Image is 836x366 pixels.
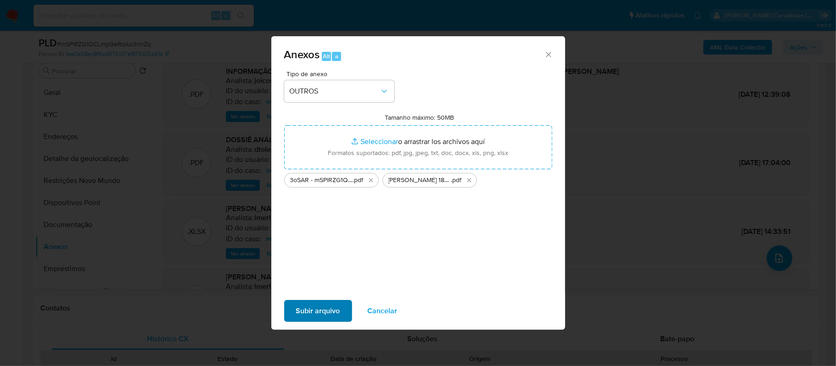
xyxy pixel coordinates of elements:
button: Eliminar Mulan Guilherme Lourenco Mejia 184156336_2025_09_16_19_37_03 - Principal.pdf [464,175,475,186]
span: .pdf [451,176,462,185]
span: Subir arquivo [296,301,340,321]
span: 3oSAR - mSPlRZG1QCLmpGeRdAo3nnZq - CPF 13164099703 - [PERSON_NAME] [290,176,353,185]
span: .pdf [353,176,364,185]
span: Anexos [284,46,320,62]
span: Alt [323,52,330,61]
span: Tipo de anexo [286,71,397,77]
button: Subir arquivo [284,300,352,322]
button: Cerrar [544,50,552,58]
button: Cancelar [356,300,410,322]
ul: Archivos seleccionados [284,169,552,188]
button: OUTROS [284,80,394,102]
button: Eliminar 3oSAR - mSPlRZG1QCLmpGeRdAo3nnZq - CPF 13164099703 - GUILHERME LOURENCO MEJIA.pdf [365,175,376,186]
span: Cancelar [368,301,398,321]
span: OUTROS [290,87,380,96]
label: Tamanho máximo: 50MB [385,113,454,122]
span: a [335,52,338,61]
span: [PERSON_NAME] 184156336_2025_09_16_19_37_03 - Principal [388,176,451,185]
